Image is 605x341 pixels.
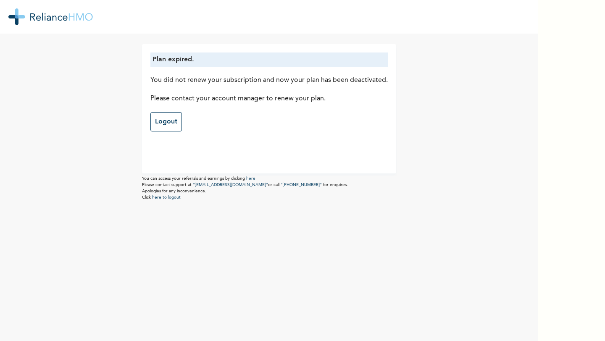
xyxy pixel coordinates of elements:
[153,55,386,65] p: Plan expired.
[150,94,388,104] p: Please contact your account manager to renew your plan.
[8,8,93,25] img: RelianceHMO
[142,194,396,201] p: Click
[142,182,396,194] p: Please contact support at or call for enquires. Apologies for any inconvenience.
[193,183,268,187] a: "[EMAIL_ADDRESS][DOMAIN_NAME]"
[152,195,181,199] a: here to logout
[150,75,388,85] p: You did not renew your subscription and now your plan has been deactivated.
[150,112,182,131] a: Logout
[281,183,322,187] a: "[PHONE_NUMBER]"
[246,176,255,181] a: here
[142,176,396,182] p: You can access your referrals and earnings by clicking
